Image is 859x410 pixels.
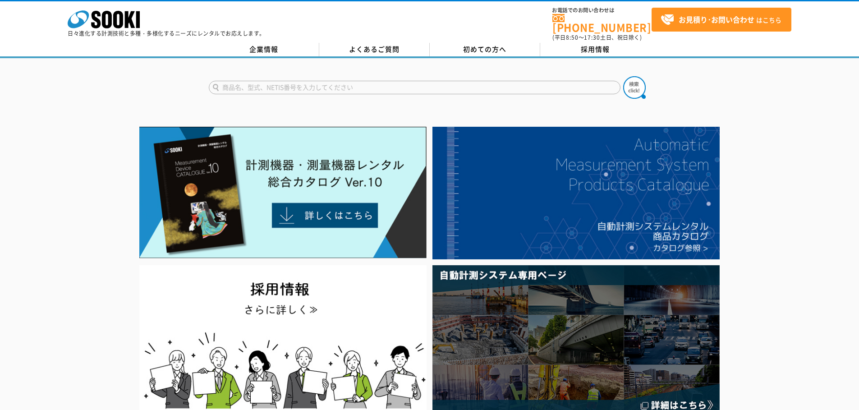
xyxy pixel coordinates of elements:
[552,14,652,32] a: [PHONE_NUMBER]
[463,44,506,54] span: 初めての方へ
[209,43,319,56] a: 企業情報
[139,127,427,258] img: Catalog Ver10
[623,76,646,99] img: btn_search.png
[68,31,265,36] p: 日々進化する計測技術と多種・多様化するニーズにレンタルでお応えします。
[209,81,620,94] input: 商品名、型式、NETIS番号を入力してください
[566,33,579,41] span: 8:50
[679,14,754,25] strong: お見積り･お問い合わせ
[552,33,642,41] span: (平日 ～ 土日、祝日除く)
[552,8,652,13] span: お電話でのお問い合わせは
[319,43,430,56] a: よくあるご質問
[652,8,791,32] a: お見積り･お問い合わせはこちら
[584,33,600,41] span: 17:30
[540,43,651,56] a: 採用情報
[430,43,540,56] a: 初めての方へ
[661,13,781,27] span: はこちら
[432,127,720,259] img: 自動計測システムカタログ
